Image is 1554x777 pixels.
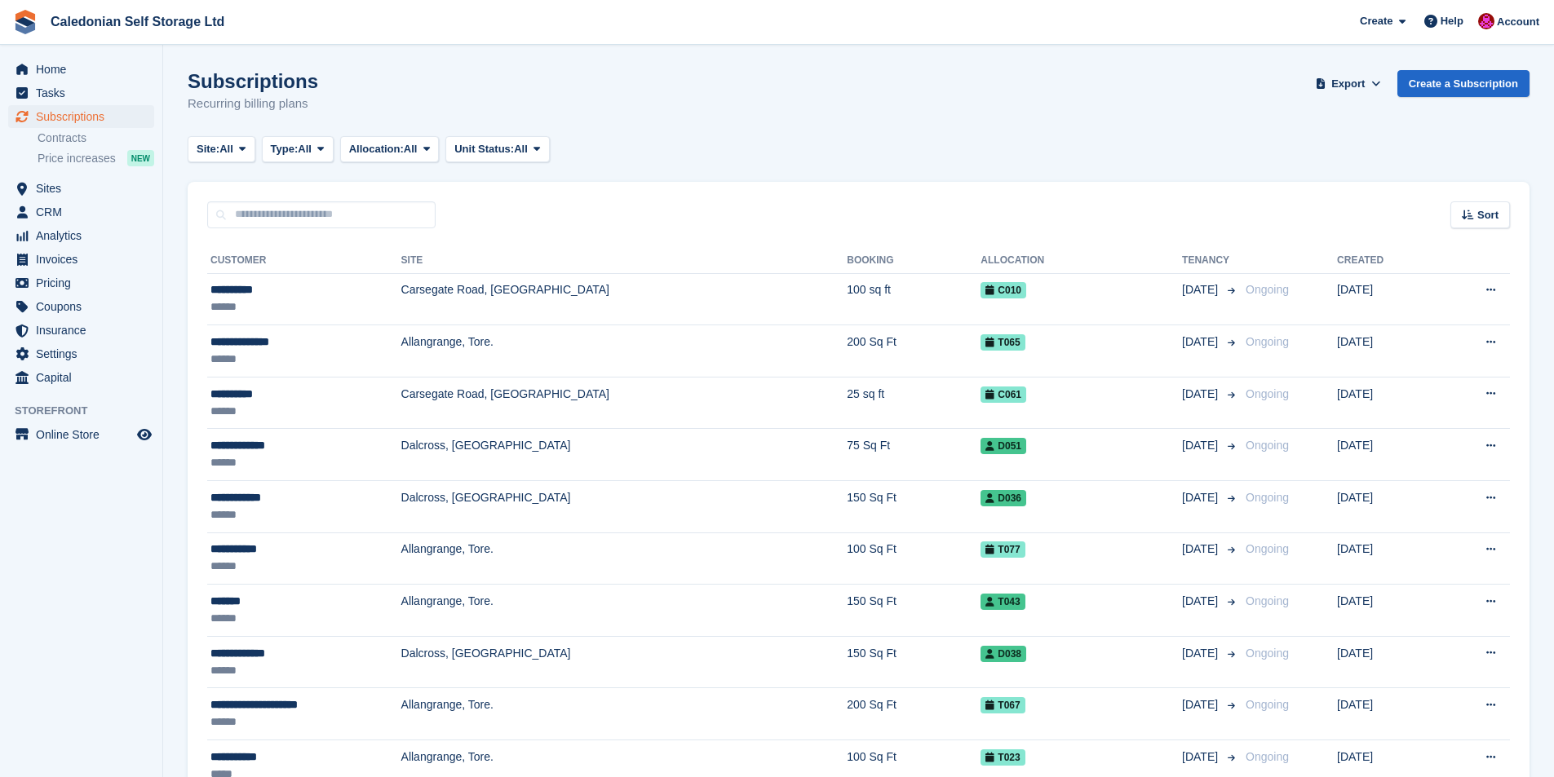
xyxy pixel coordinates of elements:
td: Allangrange, Tore. [401,325,848,377]
td: 100 Sq Ft [847,532,981,585]
span: [DATE] [1182,437,1221,454]
span: [DATE] [1182,541,1221,558]
a: menu [8,248,154,271]
td: [DATE] [1337,636,1437,688]
td: Allangrange, Tore. [401,585,848,637]
a: Contracts [38,130,154,146]
a: Create a Subscription [1397,70,1530,97]
th: Created [1337,248,1437,274]
span: Storefront [15,403,162,419]
span: Allocation: [349,141,404,157]
td: 150 Sq Ft [847,481,981,533]
a: menu [8,177,154,200]
span: Sort [1477,207,1499,223]
td: Carsegate Road, [GEOGRAPHIC_DATA] [401,377,848,429]
span: All [514,141,528,157]
span: Export [1331,76,1365,92]
span: Insurance [36,319,134,342]
a: Price increases NEW [38,149,154,167]
span: D051 [981,438,1026,454]
a: menu [8,201,154,223]
span: [DATE] [1182,593,1221,610]
td: [DATE] [1337,325,1437,377]
span: Subscriptions [36,105,134,128]
span: T077 [981,541,1025,558]
a: menu [8,105,154,128]
img: Donald Mathieson [1478,13,1494,29]
td: 150 Sq Ft [847,636,981,688]
span: Ongoing [1246,647,1289,660]
span: Ongoing [1246,491,1289,504]
td: Carsegate Road, [GEOGRAPHIC_DATA] [401,273,848,325]
span: Sites [36,177,134,200]
span: Ongoing [1246,387,1289,400]
p: Recurring billing plans [188,95,318,113]
img: stora-icon-8386f47178a22dfd0bd8f6a31ec36ba5ce8667c1dd55bd0f319d3a0aa187defe.svg [13,10,38,34]
td: [DATE] [1337,585,1437,637]
td: [DATE] [1337,481,1437,533]
span: Home [36,58,134,81]
td: 200 Sq Ft [847,325,981,377]
span: All [404,141,418,157]
a: menu [8,224,154,247]
span: Coupons [36,295,134,318]
td: Allangrange, Tore. [401,688,848,740]
td: 150 Sq Ft [847,585,981,637]
span: Ongoing [1246,750,1289,763]
td: 75 Sq Ft [847,429,981,481]
span: Analytics [36,224,134,247]
td: 25 sq ft [847,377,981,429]
span: Help [1441,13,1463,29]
span: Create [1360,13,1392,29]
span: Pricing [36,272,134,294]
td: 100 sq ft [847,273,981,325]
span: Ongoing [1246,439,1289,452]
a: menu [8,58,154,81]
a: menu [8,82,154,104]
a: menu [8,366,154,389]
span: T067 [981,697,1025,713]
span: Tasks [36,82,134,104]
td: [DATE] [1337,532,1437,585]
td: [DATE] [1337,273,1437,325]
span: Ongoing [1246,335,1289,348]
th: Site [401,248,848,274]
span: Settings [36,342,134,365]
span: [DATE] [1182,281,1221,298]
span: D038 [981,646,1026,662]
td: Dalcross, [GEOGRAPHIC_DATA] [401,429,848,481]
button: Site: All [188,136,255,163]
span: Account [1497,14,1539,30]
span: Online Store [36,423,134,446]
span: [DATE] [1182,489,1221,506]
span: [DATE] [1182,645,1221,662]
span: Type: [271,141,299,157]
a: Preview store [135,425,154,444]
th: Tenancy [1182,248,1239,274]
a: menu [8,319,154,342]
span: [DATE] [1182,386,1221,403]
td: Dalcross, [GEOGRAPHIC_DATA] [401,481,848,533]
div: NEW [127,150,154,166]
button: Unit Status: All [445,136,549,163]
span: Site: [197,141,219,157]
th: Booking [847,248,981,274]
span: All [298,141,312,157]
span: [DATE] [1182,748,1221,766]
a: Caledonian Self Storage Ltd [44,8,231,35]
a: menu [8,295,154,318]
th: Allocation [981,248,1182,274]
span: C010 [981,282,1026,298]
span: CRM [36,201,134,223]
span: Ongoing [1246,698,1289,711]
th: Customer [207,248,401,274]
span: T023 [981,749,1025,766]
span: [DATE] [1182,696,1221,713]
h1: Subscriptions [188,70,318,92]
span: All [219,141,233,157]
span: Invoices [36,248,134,271]
a: menu [8,272,154,294]
span: D036 [981,490,1026,506]
span: Ongoing [1246,542,1289,555]
button: Export [1313,70,1384,97]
